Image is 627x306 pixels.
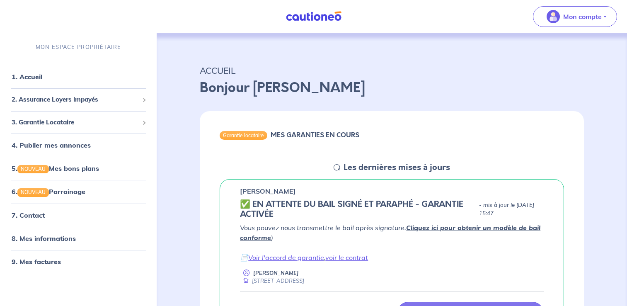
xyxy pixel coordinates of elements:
[240,277,304,285] div: [STREET_ADDRESS]
[3,230,153,247] div: 8. Mes informations
[3,253,153,270] div: 9. Mes factures
[240,199,544,219] div: state: CONTRACT-SIGNED, Context: IN-LANDLORD,IS-GL-CAUTION-IN-LANDLORD
[271,131,359,139] h6: MES GARANTIES EN COURS
[283,11,345,22] img: Cautioneo
[533,6,617,27] button: illu_account_valid_menu.svgMon compte
[12,257,61,266] a: 9. Mes factures
[253,269,299,277] p: [PERSON_NAME]
[240,199,475,219] h5: ✅️️️ EN ATTENTE DU BAIL SIGNÉ ET PARAPHÉ - GARANTIE ACTIVÉE
[240,223,540,242] a: Cliquez ici pour obtenir un modèle de bail conforme
[36,43,121,51] p: MON ESPACE PROPRIÉTAIRE
[200,63,584,78] p: ACCUEIL
[220,131,267,139] div: Garantie locataire
[12,234,76,243] a: 8. Mes informations
[12,95,139,104] span: 2. Assurance Loyers Impayés
[3,137,153,153] div: 4. Publier mes annonces
[200,78,584,98] p: Bonjour [PERSON_NAME]
[3,183,153,200] div: 6.NOUVEAUParrainage
[3,114,153,131] div: 3. Garantie Locataire
[3,160,153,177] div: 5.NOUVEAUMes bons plans
[479,201,544,218] p: - mis à jour le [DATE] 15:47
[563,12,602,22] p: Mon compte
[3,92,153,108] div: 2. Assurance Loyers Impayés
[12,211,45,219] a: 7. Contact
[240,253,368,262] em: 📄 ,
[12,164,99,172] a: 5.NOUVEAUMes bons plans
[3,207,153,223] div: 7. Contact
[240,223,540,242] em: Vous pouvez nous transmettre le bail après signature. )
[248,253,324,262] a: Voir l'accord de garantie
[3,68,153,85] div: 1. Accueil
[547,10,560,23] img: illu_account_valid_menu.svg
[344,163,450,172] h5: Les dernières mises à jours
[325,253,368,262] a: voir le contrat
[12,118,139,127] span: 3. Garantie Locataire
[12,187,85,196] a: 6.NOUVEAUParrainage
[12,73,42,81] a: 1. Accueil
[12,141,91,149] a: 4. Publier mes annonces
[240,186,296,196] p: [PERSON_NAME]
